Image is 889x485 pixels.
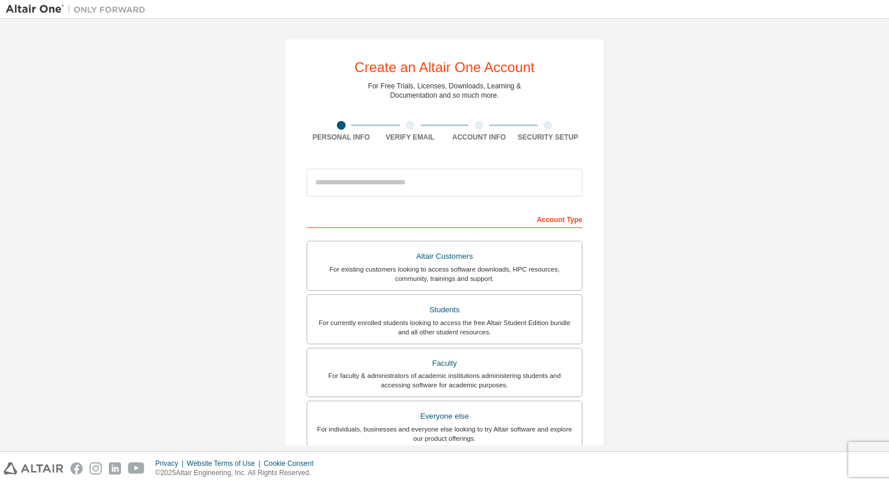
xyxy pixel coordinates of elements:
[307,209,582,228] div: Account Type
[70,462,83,475] img: facebook.svg
[128,462,145,475] img: youtube.svg
[376,133,445,142] div: Verify Email
[3,462,63,475] img: altair_logo.svg
[90,462,102,475] img: instagram.svg
[155,468,321,478] p: © 2025 Altair Engineering, Inc. All Rights Reserved.
[187,459,264,468] div: Website Terms of Use
[314,355,575,372] div: Faculty
[109,462,121,475] img: linkedin.svg
[264,459,320,468] div: Cookie Consent
[354,60,535,74] div: Create an Altair One Account
[314,318,575,337] div: For currently enrolled students looking to access the free Altair Student Edition bundle and all ...
[314,408,575,425] div: Everyone else
[314,371,575,390] div: For faculty & administrators of academic institutions administering students and accessing softwa...
[514,133,583,142] div: Security Setup
[155,459,187,468] div: Privacy
[314,265,575,283] div: For existing customers looking to access software downloads, HPC resources, community, trainings ...
[314,302,575,318] div: Students
[314,425,575,443] div: For individuals, businesses and everyone else looking to try Altair software and explore our prod...
[368,81,521,100] div: For Free Trials, Licenses, Downloads, Learning & Documentation and so much more.
[444,133,514,142] div: Account Info
[307,133,376,142] div: Personal Info
[6,3,151,15] img: Altair One
[314,248,575,265] div: Altair Customers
